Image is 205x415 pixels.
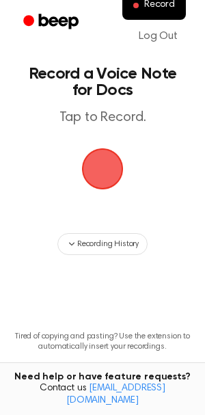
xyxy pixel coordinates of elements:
span: Recording History [77,238,139,250]
img: Beep Logo [82,148,123,189]
p: Tap to Record. [25,109,180,126]
span: Contact us [8,383,197,407]
p: Tired of copying and pasting? Use the extension to automatically insert your recordings. [11,332,194,352]
button: Recording History [57,233,148,255]
a: Log Out [125,20,191,53]
a: Beep [14,9,91,36]
a: [EMAIL_ADDRESS][DOMAIN_NAME] [66,384,165,405]
h1: Record a Voice Note for Docs [25,66,180,98]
